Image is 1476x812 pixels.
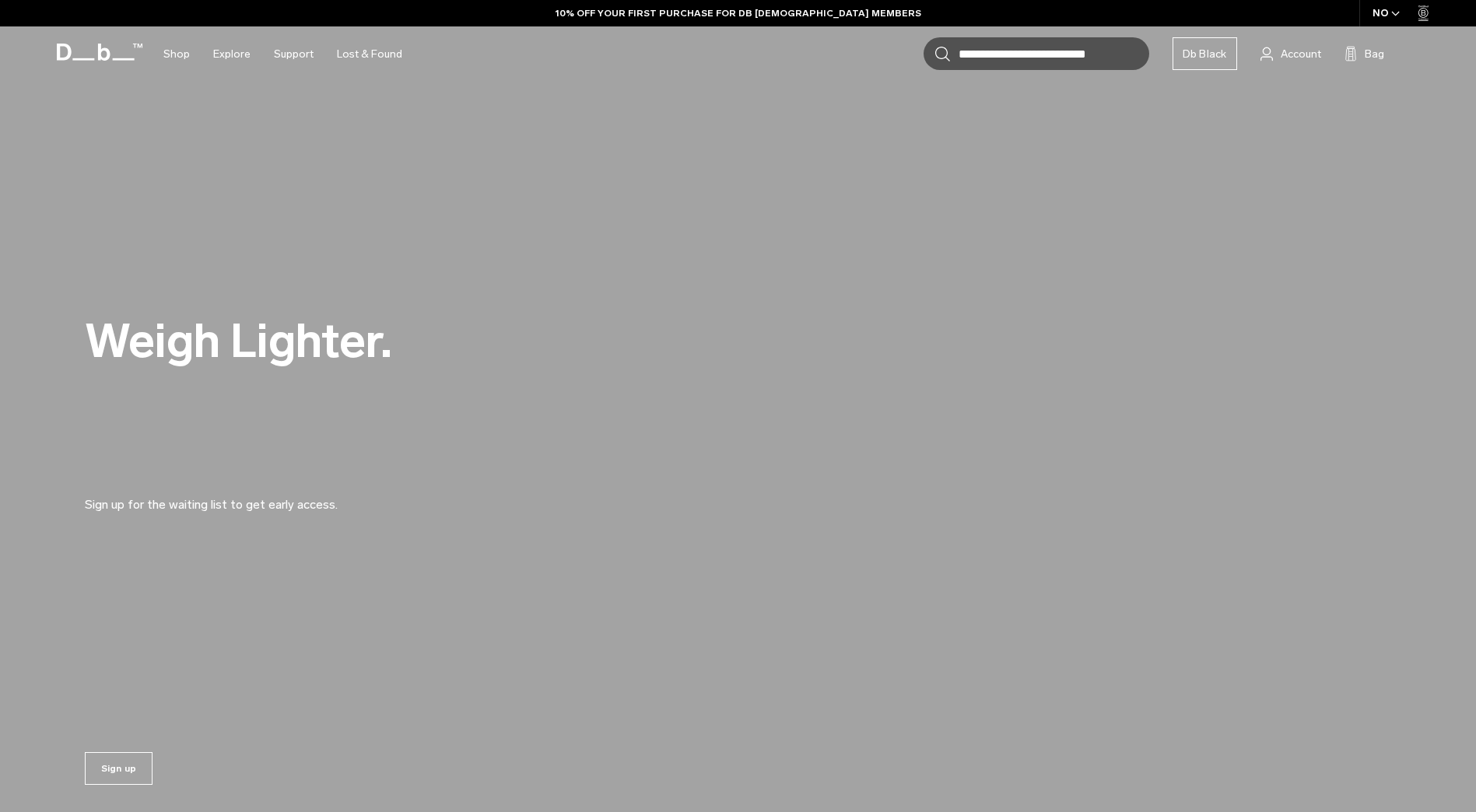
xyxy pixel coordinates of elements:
button: Bag [1345,44,1384,63]
a: Support [274,26,314,82]
a: Sign up [85,752,153,785]
span: Bag [1365,46,1384,62]
a: Explore [213,26,251,82]
a: Lost & Found [337,26,402,82]
p: Sign up for the waiting list to get early access. [85,477,458,514]
h2: Weigh Lighter. [85,317,785,365]
a: 10% OFF YOUR FIRST PURCHASE FOR DB [DEMOGRAPHIC_DATA] MEMBERS [556,6,921,20]
span: Account [1281,46,1321,62]
a: Shop [163,26,190,82]
nav: Main Navigation [152,26,414,82]
a: Account [1260,44,1321,63]
a: Db Black [1173,37,1237,70]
